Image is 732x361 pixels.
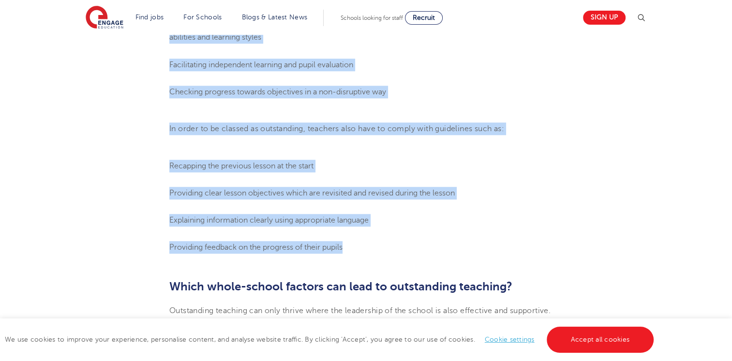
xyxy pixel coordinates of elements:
a: Sign up [583,11,626,25]
span: In order to be classed as outstanding, teachers also have to comply with guidelines such as: [169,124,504,133]
a: Blogs & Latest News [242,14,308,21]
a: Cookie settings [485,336,535,343]
a: Find jobs [135,14,164,21]
span: Checking progress towards objectives in a non-disruptive way [169,88,386,96]
span: Recapping the previous lesson at the start [169,162,314,170]
span: Outstanding teaching can only thrive where the leadership of the school is also effective and sup... [169,306,551,341]
span: Explaining information clearly using appropriate language [169,216,369,225]
span: Providing feedback on the progress of their pupils [169,243,343,252]
span: Which whole-school factors can lead to outstanding teaching? [169,280,512,293]
span: Recruit [413,14,435,21]
img: Engage Education [86,6,123,30]
a: For Schools [183,14,222,21]
a: Accept all cookies [547,327,654,353]
span: Facilitating independent learning and pupil evaluation [169,60,353,69]
span: Schools looking for staff [341,15,403,21]
span: Providing clear lesson objectives which are revisited and revised during the lesson [169,189,455,197]
a: Recruit [405,11,443,25]
span: We use cookies to improve your experience, personalise content, and analyse website traffic. By c... [5,336,656,343]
